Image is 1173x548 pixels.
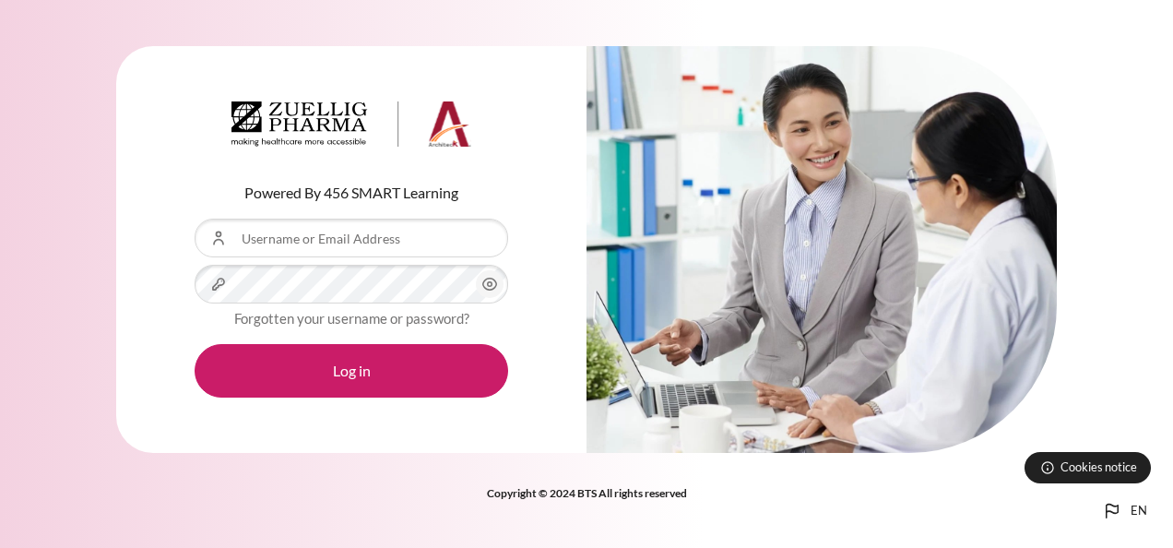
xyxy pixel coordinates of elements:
a: Forgotten your username or password? [234,310,469,327]
button: Log in [195,344,508,398]
button: Cookies notice [1025,452,1151,483]
a: Architeck [231,101,471,155]
span: Cookies notice [1060,459,1137,476]
button: Languages [1094,493,1155,530]
span: en [1131,502,1147,520]
p: Powered By 456 SMART Learning [195,182,508,204]
input: Username or Email Address [195,219,508,257]
img: Architeck [231,101,471,148]
strong: Copyright © 2024 BTS All rights reserved [487,486,687,500]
